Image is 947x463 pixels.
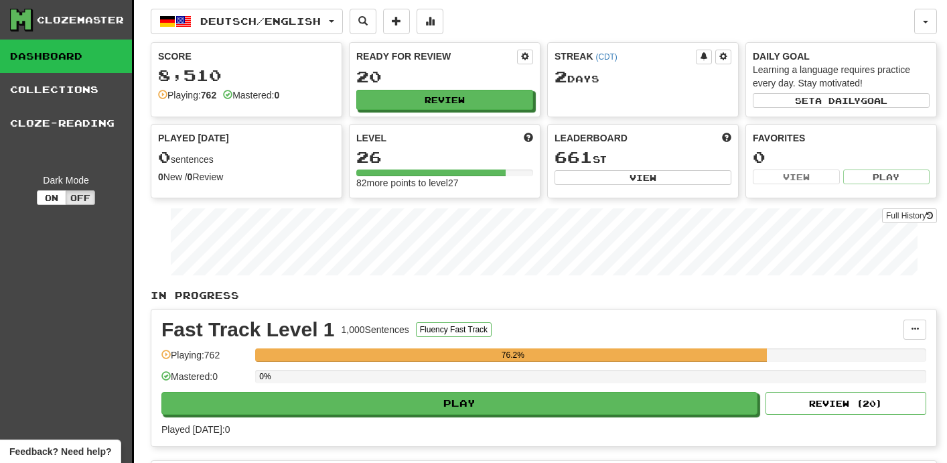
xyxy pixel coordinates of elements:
div: 1,000 Sentences [342,323,409,336]
a: Full History [882,208,937,223]
strong: 0 [188,172,193,182]
div: st [555,149,731,166]
span: 2 [555,67,567,86]
button: Search sentences [350,9,376,34]
p: In Progress [151,289,937,302]
span: a daily [815,96,861,105]
button: Add sentence to collection [383,9,410,34]
button: Play [161,392,757,415]
button: Seta dailygoal [753,93,930,108]
div: Score [158,50,335,63]
div: Day s [555,68,731,86]
span: Score more points to level up [524,131,533,145]
button: View [753,170,840,184]
div: 82 more points to level 27 [356,176,533,190]
div: Streak [555,50,696,63]
span: 0 [158,147,171,166]
button: Deutsch/English [151,9,343,34]
span: Open feedback widget [9,445,111,458]
strong: 0 [158,172,163,182]
div: Favorites [753,131,930,145]
div: 26 [356,149,533,166]
div: 20 [356,68,533,85]
div: Ready for Review [356,50,517,63]
a: (CDT) [595,52,617,62]
div: Learning a language requires practice every day. Stay motivated! [753,63,930,90]
div: 76.2% [259,348,766,362]
div: Playing: 762 [161,348,248,371]
div: Mastered: [223,88,279,102]
span: Deutsch / English [200,15,321,27]
div: New / Review [158,170,335,184]
button: Off [66,190,95,205]
span: This week in points, UTC [722,131,731,145]
div: Clozemaster [37,13,124,27]
div: sentences [158,149,335,166]
button: More stats [417,9,443,34]
button: Review [356,90,533,110]
div: 0 [753,149,930,166]
button: Play [843,170,930,184]
button: Fluency Fast Track [416,322,492,337]
span: Level [356,131,386,145]
strong: 762 [201,90,216,101]
strong: 0 [274,90,279,101]
span: Played [DATE]: 0 [161,424,230,435]
div: Fast Track Level 1 [161,320,335,340]
span: 661 [555,147,593,166]
span: Leaderboard [555,131,628,145]
div: Mastered: 0 [161,370,248,392]
button: On [37,190,66,205]
span: Played [DATE] [158,131,229,145]
div: Playing: [158,88,216,102]
div: 8,510 [158,67,335,84]
div: Daily Goal [753,50,930,63]
button: Review (20) [766,392,926,415]
div: Dark Mode [10,174,122,187]
button: View [555,170,731,185]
